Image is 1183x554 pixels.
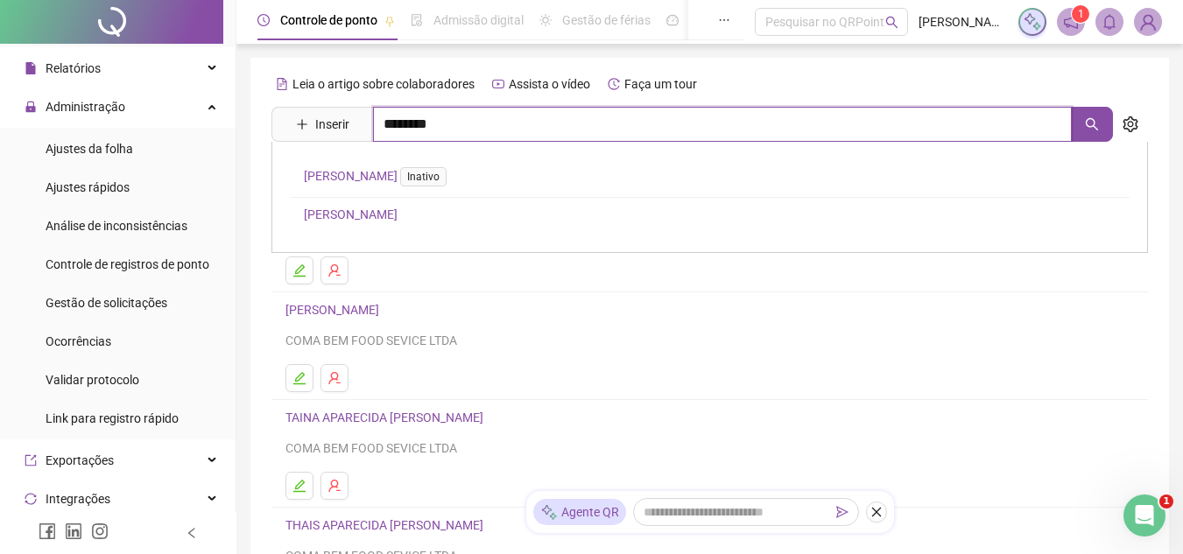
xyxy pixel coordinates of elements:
span: facebook [39,522,56,540]
img: 75005 [1135,9,1161,35]
span: edit [292,263,306,277]
span: Controle de ponto [280,13,377,27]
div: COMA BEM FOOD SEVICE LTDA [285,438,1134,458]
span: Validar protocolo [46,373,139,387]
a: [PERSON_NAME] [304,207,398,221]
span: Ajustes rápidos [46,180,130,194]
span: Integrações [46,492,110,506]
span: left [186,527,198,539]
span: export [25,454,37,466]
div: Agente QR [533,499,626,525]
span: 1 [1159,494,1173,508]
span: edit [292,371,306,385]
span: youtube [492,78,504,90]
span: history [608,78,620,90]
span: file-done [411,14,423,26]
span: Exportações [46,453,114,467]
span: Análise de inconsistências [46,219,187,233]
span: ellipsis [718,14,730,26]
span: clock-circle [257,14,270,26]
span: search [885,16,898,29]
span: dashboard [666,14,679,26]
iframe: Intercom live chat [1123,494,1165,536]
span: sync [25,493,37,505]
span: Inserir [315,115,349,134]
div: COMA BEM FOOD SEVICE LTDA [285,331,1134,350]
span: notification [1063,14,1079,30]
span: Relatórios [46,61,101,75]
a: [PERSON_NAME] [304,169,454,183]
sup: 1 [1072,5,1089,23]
span: user-delete [327,371,342,385]
span: Inativo [400,167,447,186]
span: search [1085,117,1099,131]
span: setting [1123,116,1138,132]
span: user-delete [327,263,342,277]
span: Ajustes da folha [46,142,133,156]
span: Link para registro rápido [46,411,179,425]
span: file-text [276,78,288,90]
span: Controle de registros de ponto [46,257,209,271]
span: file [25,62,37,74]
button: Inserir [282,110,363,138]
span: sun [539,14,552,26]
span: send [836,506,849,518]
span: close [870,506,883,518]
span: instagram [91,522,109,540]
span: pushpin [384,16,395,26]
span: plus [296,118,308,130]
span: Admissão digital [433,13,524,27]
span: lock [25,101,37,113]
span: Gestão de solicitações [46,296,167,310]
span: bell [1102,14,1117,30]
span: linkedin [65,522,82,540]
span: 1 [1078,8,1084,20]
a: TAINA APARECIDA [PERSON_NAME] [285,410,489,424]
span: edit [292,479,306,493]
a: THAIS APARECIDA [PERSON_NAME] [285,518,489,532]
span: Administração [46,100,125,114]
img: sparkle-icon.fc2bf0ac1784a2077858766a79e2daf3.svg [540,503,558,522]
span: user-delete [327,479,342,493]
a: [PERSON_NAME] [285,303,384,317]
span: [PERSON_NAME] - COMA BEM [919,12,1008,32]
span: Gestão de férias [562,13,651,27]
span: Ocorrências [46,334,111,348]
span: Faça um tour [624,77,697,91]
span: Assista o vídeo [509,77,590,91]
span: Leia o artigo sobre colaboradores [292,77,475,91]
img: sparkle-icon.fc2bf0ac1784a2077858766a79e2daf3.svg [1023,12,1042,32]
